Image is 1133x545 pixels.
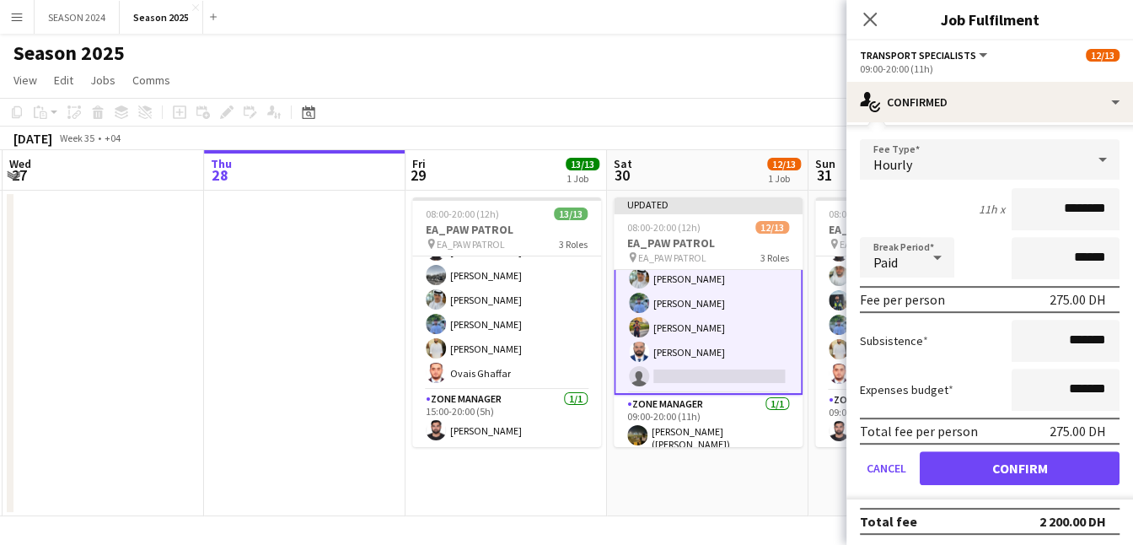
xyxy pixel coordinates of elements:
[840,238,908,251] span: EA_PAW PATROL
[9,156,31,171] span: Wed
[815,156,835,171] span: Sun
[920,451,1120,485] button: Confirm
[860,49,976,62] span: Transport Specialists
[13,40,125,66] h1: Season 2025
[7,69,44,91] a: View
[56,132,98,144] span: Week 35
[1050,423,1106,440] div: 275.00 DH
[860,291,945,308] div: Fee per person
[54,73,73,88] span: Edit
[614,156,632,171] span: Sat
[614,197,803,447] app-job-card: Updated08:00-20:00 (12h)12/13EA_PAW PATROL EA_PAW PATROL3 Roles[PERSON_NAME][PERSON_NAME][PERSON_...
[860,451,913,485] button: Cancel
[566,158,599,170] span: 13/13
[755,221,789,234] span: 12/13
[1039,513,1106,530] div: 2 200.00 DH
[846,82,1133,122] div: Confirmed
[13,73,37,88] span: View
[873,254,898,271] span: Paid
[846,8,1133,30] h3: Job Fulfilment
[860,513,917,530] div: Total fee
[873,156,912,173] span: Hourly
[815,138,1004,391] app-card-role: [PERSON_NAME][PERSON_NAME][PERSON_NAME][PERSON_NAME] Al Balushi[PERSON_NAME][PERSON_NAME][PERSON_...
[208,165,232,185] span: 28
[105,132,121,144] div: +04
[437,238,505,251] span: EA_PAW PATROL
[768,172,800,185] div: 1 Job
[559,238,588,251] span: 3 Roles
[554,208,588,220] span: 13/13
[860,62,1120,75] div: 09:00-20:00 (11h)
[979,202,1005,217] div: 11h x
[860,382,953,397] label: Expenses budget
[83,69,122,91] a: Jobs
[815,197,1004,447] app-job-card: 08:00-17:00 (9h)13/13EA_PAW PATROL EA_PAW PATROL3 Roles[PERSON_NAME][PERSON_NAME][PERSON_NAME][PE...
[566,172,599,185] div: 1 Job
[120,1,203,34] button: Season 2025
[35,1,120,34] button: SEASON 2024
[860,49,990,62] button: Transport Specialists
[638,251,706,264] span: EA_PAW PATROL
[412,156,426,171] span: Fri
[47,69,80,91] a: Edit
[412,390,601,447] app-card-role: Zone Manager1/115:00-20:00 (5h)[PERSON_NAME]
[760,251,789,264] span: 3 Roles
[860,333,928,348] label: Subsistence
[767,158,801,170] span: 12/13
[614,395,803,457] app-card-role: Zone Manager1/109:00-20:00 (11h)[PERSON_NAME] ([PERSON_NAME])
[412,197,601,447] app-job-card: 08:00-20:00 (12h)13/13EA_PAW PATROL EA_PAW PATROL3 Roles[PERSON_NAME][PERSON_NAME][PERSON_NAME][P...
[1086,49,1120,62] span: 12/13
[813,165,835,185] span: 31
[13,130,52,147] div: [DATE]
[829,208,897,220] span: 08:00-17:00 (9h)
[614,235,803,251] h3: EA_PAW PATROL
[627,221,701,234] span: 08:00-20:00 (12h)
[126,69,177,91] a: Comms
[410,165,426,185] span: 29
[860,423,978,440] div: Total fee per person
[1050,291,1106,308] div: 275.00 DH
[412,137,601,390] app-card-role: [PERSON_NAME][PERSON_NAME][PERSON_NAME][PERSON_NAME][PERSON_NAME][PERSON_NAME][PERSON_NAME]Ovais ...
[815,222,1004,237] h3: EA_PAW PATROL
[815,391,1004,448] app-card-role: Zone Manager1/109:00-17:00 (8h)[PERSON_NAME]
[611,165,632,185] span: 30
[211,156,232,171] span: Thu
[412,222,601,237] h3: EA_PAW PATROL
[132,73,170,88] span: Comms
[426,208,499,220] span: 08:00-20:00 (12h)
[90,73,115,88] span: Jobs
[614,197,803,211] div: Updated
